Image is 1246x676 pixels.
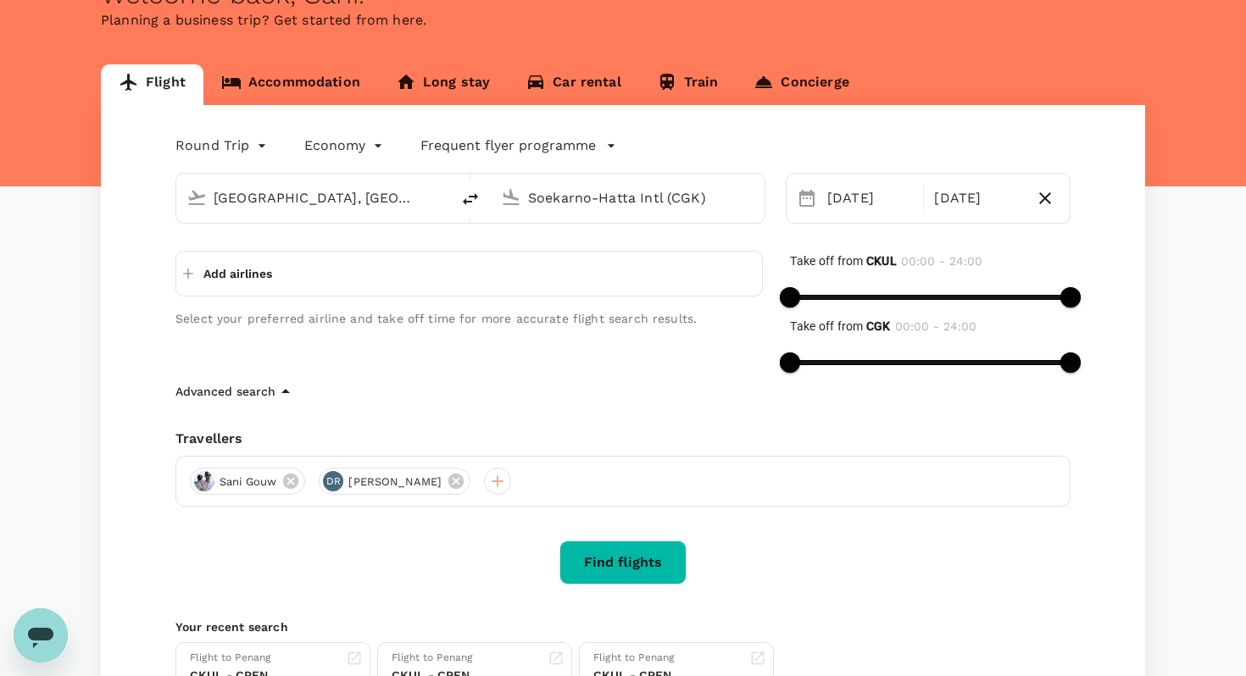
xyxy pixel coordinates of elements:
[101,10,1145,30] p: Planning a business trip? Get started from here.
[194,471,214,491] img: avatar-6695f0dd85a4d.png
[203,265,272,282] p: Add airlines
[736,64,866,105] a: Concierge
[203,64,378,105] a: Accommodation
[209,474,286,490] span: Sani Gouw
[866,319,891,333] b: CGK
[508,64,639,105] a: Car rental
[753,196,756,199] button: Open
[639,64,737,105] a: Train
[866,254,897,268] b: CKUL
[338,474,452,490] span: [PERSON_NAME]
[790,319,890,333] span: Take off from
[392,650,533,667] div: Flight to Penang
[438,196,442,199] button: Open
[14,608,68,662] iframe: Button to launch messaging window
[559,540,687,585] button: Find flights
[175,618,1071,635] p: Your recent search
[175,383,275,400] p: Advanced search
[214,185,414,211] input: Depart from
[820,181,920,215] div: [DATE]
[420,136,596,156] p: Frequent flyer programme
[528,185,729,211] input: Going to
[101,64,203,105] a: Flight
[790,254,897,268] span: Take off from
[190,468,305,495] div: Sani Gouw
[175,132,270,159] div: Round Trip
[378,64,508,105] a: Long stay
[319,468,470,495] div: DR[PERSON_NAME]
[183,258,272,289] button: Add airlines
[175,429,1071,449] div: Travellers
[175,381,296,402] button: Advanced search
[323,471,343,491] div: DR
[190,650,331,667] div: Flight to Penang
[593,650,743,667] div: Flight to Penang
[175,310,763,327] p: Select your preferred airline and take off time for more accurate flight search results.
[895,319,976,333] span: 00:00 - 24:00
[420,136,616,156] button: Frequent flyer programme
[901,254,982,268] span: 00:00 - 24:00
[450,179,491,219] button: delete
[304,132,387,159] div: Economy
[927,181,1026,215] div: [DATE]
